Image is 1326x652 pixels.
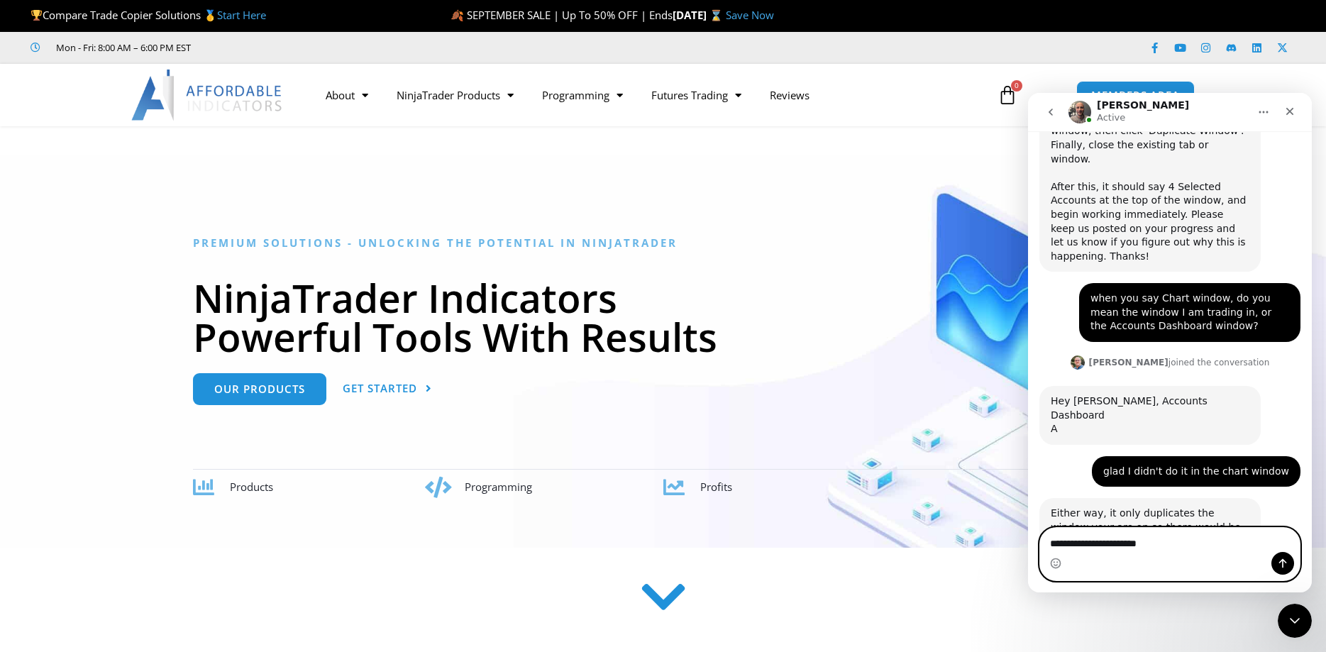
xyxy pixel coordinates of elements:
[756,79,824,111] a: Reviews
[31,10,42,21] img: 🏆
[465,480,532,494] span: Programming
[451,8,673,22] span: 🍂 SEPTEMBER SALE | Up To 50% OFF | Ends
[382,79,528,111] a: NinjaTrader Products
[673,8,726,22] strong: [DATE] ⌛
[1011,80,1022,92] span: 0
[1091,90,1180,101] span: MEMBERS AREA
[343,373,432,405] a: Get Started
[31,8,266,22] span: Compare Trade Copier Solutions 🥇
[700,480,732,494] span: Profits
[214,384,305,394] span: Our Products
[1028,93,1312,592] iframe: Intercom live chat
[976,74,1039,116] a: 0
[211,40,424,55] iframe: Customer reviews powered by Trustpilot
[230,480,273,494] span: Products
[193,373,326,405] a: Our Products
[528,79,637,111] a: Programming
[193,278,1133,356] h1: NinjaTrader Indicators Powerful Tools With Results
[53,39,191,56] span: Mon - Fri: 8:00 AM – 6:00 PM EST
[343,383,417,394] span: Get Started
[726,8,774,22] a: Save Now
[637,79,756,111] a: Futures Trading
[217,8,266,22] a: Start Here
[311,79,981,111] nav: Menu
[1278,604,1312,638] iframe: Intercom live chat
[1076,81,1195,110] a: MEMBERS AREA
[311,79,382,111] a: About
[131,70,284,121] img: LogoAI | Affordable Indicators – NinjaTrader
[193,236,1133,250] h6: Premium Solutions - Unlocking the Potential in NinjaTrader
